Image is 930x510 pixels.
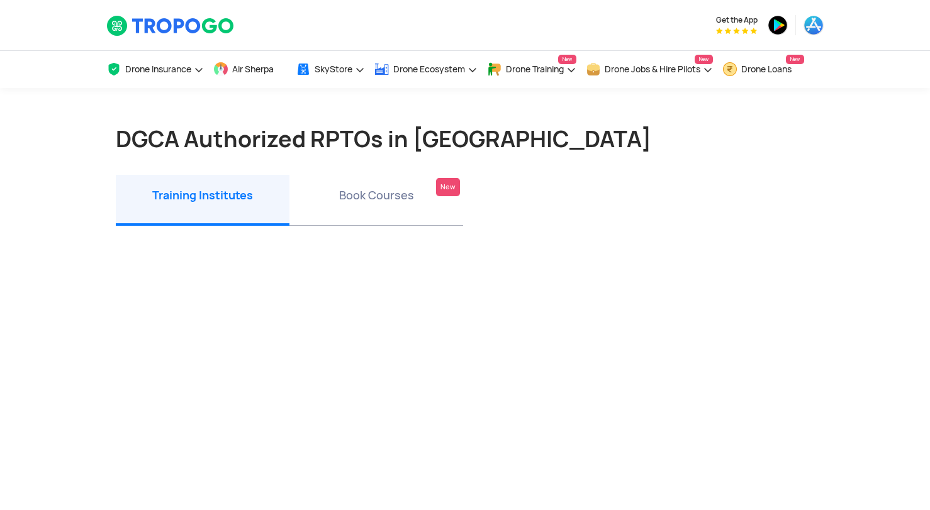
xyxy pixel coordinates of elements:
img: TropoGo Logo [106,15,235,36]
span: New [558,55,576,64]
span: Air Sherpa [232,64,274,74]
li: Book Courses [289,175,463,226]
a: Drone Ecosystem [374,51,478,88]
a: Air Sherpa [213,51,286,88]
span: Drone Loans [741,64,792,74]
a: Drone LoansNew [722,51,804,88]
span: SkyStore [315,64,352,74]
span: Drone Training [506,64,564,74]
a: Drone Jobs & Hire PilotsNew [586,51,713,88]
span: Get the App [716,15,758,25]
a: Drone TrainingNew [487,51,576,88]
a: SkyStore [296,51,365,88]
div: New [436,178,460,196]
img: ic_appstore.png [804,15,824,35]
span: New [695,55,713,64]
li: Training Institutes [116,175,289,226]
a: Drone Insurance [106,51,204,88]
img: ic_playstore.png [768,15,788,35]
img: App Raking [716,28,757,34]
span: Drone Ecosystem [393,64,465,74]
h1: DGCA Authorized RPTOs in [GEOGRAPHIC_DATA] [116,126,814,152]
span: New [786,55,804,64]
span: Drone Jobs & Hire Pilots [605,64,700,74]
span: Drone Insurance [125,64,191,74]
